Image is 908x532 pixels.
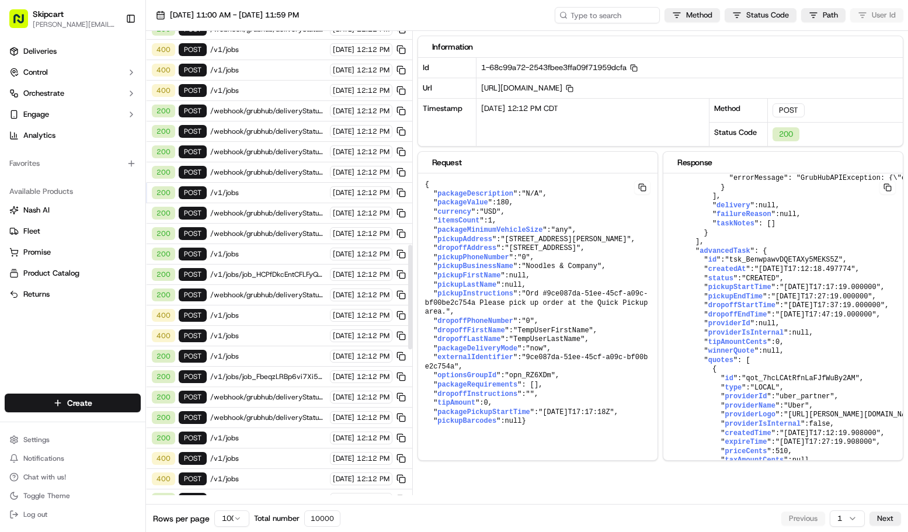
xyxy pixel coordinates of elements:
[801,8,846,22] button: Path
[179,43,207,56] div: POST
[210,433,326,443] span: /v1/jobs
[23,109,49,120] span: Engage
[437,262,513,270] span: pickupBusinessName
[170,10,299,20] span: [DATE] 11:00 AM - [DATE] 11:59 PM
[23,46,57,57] span: Deliveries
[425,290,652,316] span: "Ord #9ce087da-51ee-45cf-a09c-bf00be2c754a Please pick up order at the Quick Pickup area."
[179,105,207,117] div: POST
[9,226,136,237] a: Fleet
[179,186,207,199] div: POST
[357,106,389,116] span: 12:12 PM
[23,268,79,279] span: Product Catalog
[5,488,141,504] button: Toggle Theme
[23,289,50,300] span: Returns
[708,319,750,328] span: providerId
[179,84,207,97] div: POST
[210,127,326,136] span: /webhook/grubhub/deliveryStatusUpdate
[333,188,354,197] span: [DATE]
[521,317,534,325] span: "0"
[5,126,141,145] a: Analytics
[210,86,326,95] span: /v1/jobs
[725,411,775,419] span: providerLogo
[67,397,92,409] span: Create
[725,256,843,264] span: "tsk_BenwpawvDQETAXy5MEKS5Z"
[754,265,855,273] span: "[DATE]T17:12:18.497774"
[210,65,326,75] span: /v1/jobs
[357,454,389,463] span: 12:12 PM
[333,45,354,54] span: [DATE]
[210,208,326,218] span: /webhook/grubhub/deliveryStatusUpdate
[5,469,141,485] button: Chat with us!
[677,157,889,168] div: Response
[36,181,95,190] span: [PERSON_NAME]
[179,472,207,485] div: POST
[5,5,121,33] button: Skipcart[PERSON_NAME][EMAIL_ADDRESS][DOMAIN_NAME]
[725,402,775,410] span: providerName
[708,311,767,319] span: dropoffEndTime
[773,103,805,117] div: POST
[509,335,585,343] span: "TempUserLastName"
[357,270,389,279] span: 12:12 PM
[357,392,389,402] span: 12:12 PM
[23,247,51,258] span: Promise
[9,289,136,300] a: Returns
[437,335,500,343] span: dropoffLastName
[181,149,213,164] button: See all
[357,249,389,259] span: 12:12 PM
[152,248,175,260] div: 200
[210,147,326,157] span: /webhook/grubhub/deliveryStatusUpdate
[179,145,207,158] div: POST
[357,168,389,177] span: 12:12 PM
[179,452,207,465] div: POST
[23,226,40,237] span: Fleet
[725,392,767,401] span: providerId
[538,408,614,416] span: "[DATE]T17:17:18Z"
[9,205,136,215] a: Nash AI
[792,456,809,464] span: null
[709,98,768,122] div: Method
[152,227,175,240] div: 200
[210,454,326,463] span: /v1/jobs
[792,329,809,337] span: null
[333,331,354,340] span: [DATE]
[725,384,742,392] span: type
[333,433,354,443] span: [DATE]
[708,338,767,346] span: tipAmountCents
[179,64,207,77] div: POST
[418,99,476,146] div: Timestamp
[152,105,175,117] div: 200
[771,293,872,301] span: "[DATE]T17:27:19.000000"
[7,225,94,246] a: 📗Knowledge Base
[357,290,389,300] span: 12:12 PM
[179,268,207,281] div: POST
[23,205,50,215] span: Nash AI
[210,229,326,238] span: /webhook/grubhub/deliveryStatusUpdate
[809,420,830,428] span: false
[725,456,784,464] span: taxAmountCents
[5,450,141,467] button: Notifications
[437,199,488,207] span: packageValue
[23,472,66,482] span: Chat with us!
[708,356,733,364] span: quotes
[333,474,354,484] span: [DATE]
[210,270,326,279] span: /v1/jobs/job_HCPfDkcEntCFLFyQR8nAyb/autodispatch
[686,10,712,20] span: Method
[179,350,207,363] div: POST
[526,345,547,353] span: "now"
[784,301,885,310] span: "[DATE]T17:37:19.000000"
[763,347,780,355] span: null
[708,265,746,273] span: createdAt
[210,495,326,504] span: /webhook/svix-operational-events
[333,413,354,422] span: [DATE]
[425,353,648,371] span: "9ce087da-51ee-45cf-a09c-bf00be2c754a"
[333,249,354,259] span: [DATE]
[484,399,488,407] span: 0
[99,231,108,240] div: 💻
[179,125,207,138] div: POST
[357,45,389,54] span: 12:12 PM
[179,227,207,240] div: POST
[152,268,175,281] div: 200
[513,326,593,335] span: "TempUserFirstName"
[151,7,304,23] button: [DATE] 11:00 AM - [DATE] 11:59 PM
[775,438,876,446] span: "[DATE]T17:27:19.908000"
